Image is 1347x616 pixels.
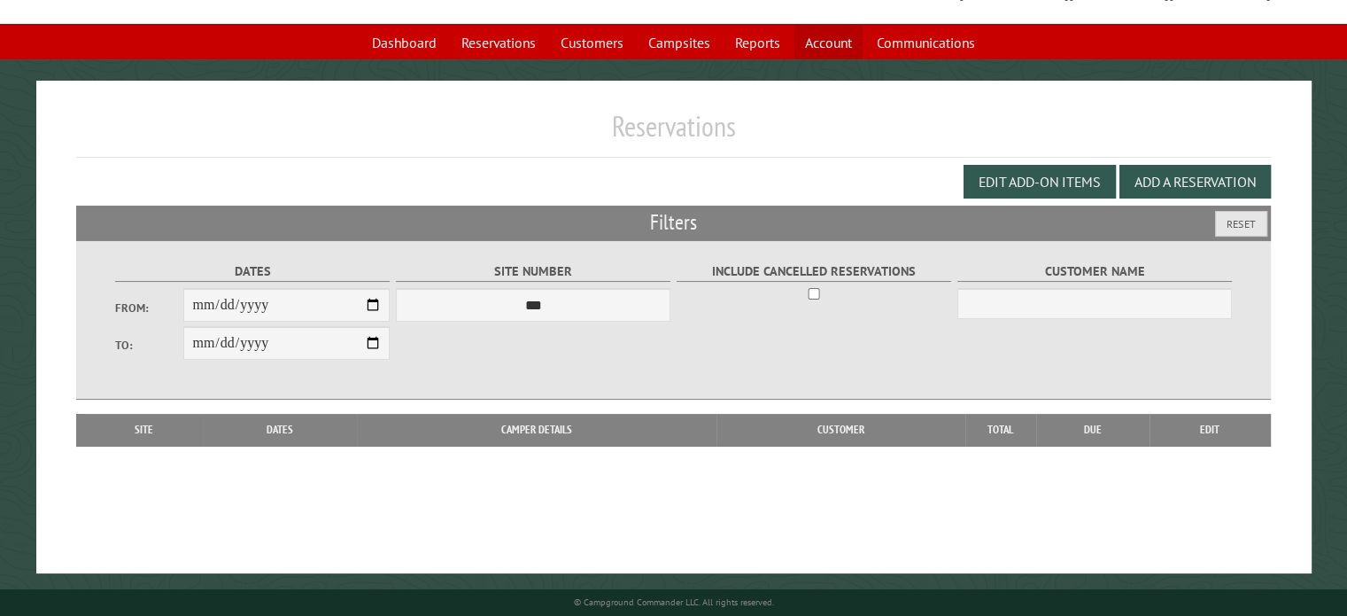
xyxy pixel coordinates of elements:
button: Reset [1215,211,1267,237]
label: Dates [115,261,391,282]
label: Include Cancelled Reservations [677,261,952,282]
label: Site Number [396,261,671,282]
a: Customers [550,26,634,59]
th: Dates [203,414,357,446]
a: Reports [724,26,791,59]
button: Edit Add-on Items [964,165,1116,199]
button: Add a Reservation [1119,165,1271,199]
th: Camper Details [357,414,716,446]
h1: Reservations [76,109,1271,158]
th: Edit [1150,414,1271,446]
a: Account [794,26,863,59]
label: Customer Name [957,261,1233,282]
th: Customer [716,414,965,446]
th: Due [1036,414,1150,446]
h2: Filters [76,206,1271,239]
label: To: [115,337,184,354]
a: Dashboard [361,26,447,59]
a: Communications [866,26,986,59]
a: Reservations [451,26,546,59]
small: © Campground Commander LLC. All rights reserved. [574,597,774,608]
label: From: [115,300,184,316]
th: Site [85,414,203,446]
th: Total [965,414,1036,446]
a: Campsites [638,26,721,59]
